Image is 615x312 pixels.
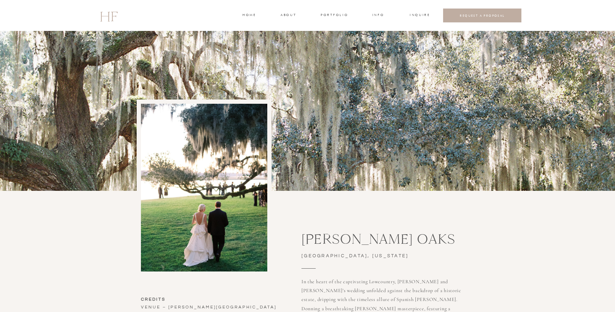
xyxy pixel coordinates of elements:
[321,12,347,19] a: portfolio
[242,12,256,19] a: home
[301,232,517,252] h3: [PERSON_NAME] Oaks
[372,12,385,19] a: INFO
[301,252,426,262] h3: [GEOGRAPHIC_DATA], [US_STATE]
[141,297,165,302] b: CREDITS
[449,14,516,17] a: REQUEST A PROPOSAL
[100,5,117,26] a: HF
[410,12,429,19] a: INQUIRE
[280,12,295,19] a: about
